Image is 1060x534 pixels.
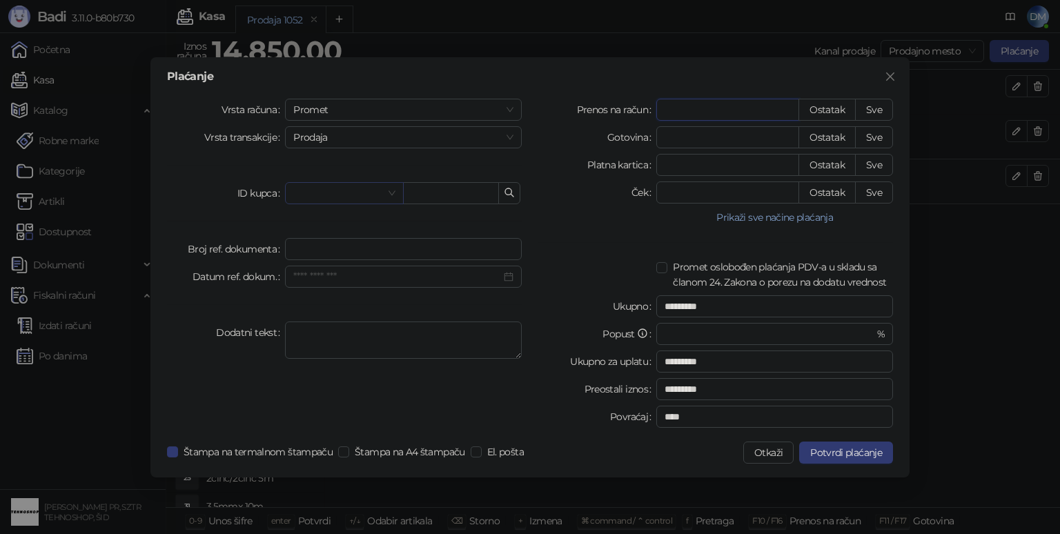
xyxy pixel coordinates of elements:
span: Promet oslobođen plaćanja PDV-a u skladu sa članom 24. Zakona o porezu na dodatu vrednost [667,259,893,290]
button: Ostatak [798,126,856,148]
button: Sve [855,154,893,176]
label: Broj ref. dokumenta [188,238,285,260]
input: Datum ref. dokum. [293,269,501,284]
label: Vrsta računa [222,99,286,121]
button: Sve [855,181,893,204]
span: Štampa na termalnom štampaču [178,444,338,459]
label: Povraćaj [610,406,656,428]
label: Vrsta transakcije [204,126,286,148]
span: Prodaja [293,127,513,148]
button: Prikaži sve načine plaćanja [656,209,893,226]
label: Preostali iznos [585,378,657,400]
button: Otkaži [743,442,794,464]
label: Ukupno [613,295,657,317]
span: El. pošta [482,444,529,459]
label: Platna kartica [587,154,656,176]
button: Ostatak [798,181,856,204]
label: ID kupca [237,182,285,204]
button: Ostatak [798,154,856,176]
input: Broj ref. dokumenta [285,238,522,260]
span: Štampa na A4 štampaču [349,444,471,459]
label: Prenos na račun [577,99,657,121]
label: Ček [631,181,656,204]
span: Promet [293,99,513,120]
label: Datum ref. dokum. [193,266,286,288]
div: Plaćanje [167,71,893,82]
label: Dodatni tekst [216,322,285,344]
button: Sve [855,126,893,148]
button: Close [879,66,901,88]
label: Ukupno za uplatu [570,350,656,373]
button: Ostatak [798,99,856,121]
label: Gotovina [607,126,656,148]
button: Sve [855,99,893,121]
span: Potvrdi plaćanje [810,446,882,459]
textarea: Dodatni tekst [285,322,522,359]
button: Potvrdi plaćanje [799,442,893,464]
span: close [885,71,896,82]
span: Zatvori [879,71,901,82]
label: Popust [602,323,656,345]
